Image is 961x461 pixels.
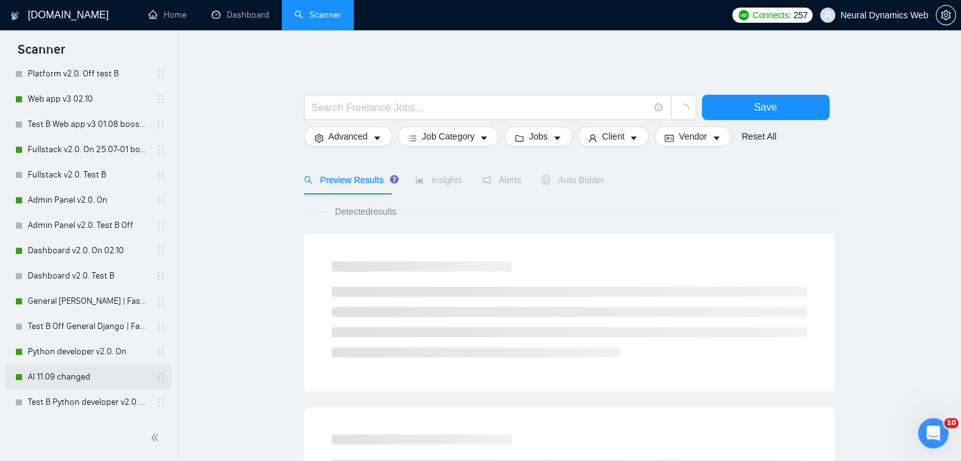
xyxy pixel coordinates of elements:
[155,220,166,230] span: holder
[155,296,166,306] span: holder
[655,104,663,112] span: info-circle
[588,133,597,143] span: user
[415,176,424,184] span: area-chart
[28,390,148,415] a: Test B Python developer v2.0. Off
[155,195,166,205] span: holder
[315,133,323,143] span: setting
[422,129,474,143] span: Job Category
[311,100,649,116] input: Search Freelance Jobs...
[28,162,148,188] a: Fullstack v2.0. Test B
[28,364,148,390] a: AI 11.09 changed
[373,133,382,143] span: caret-down
[28,263,148,289] a: Dashboard v2.0. Test B
[294,9,341,20] a: searchScanner
[329,129,368,143] span: Advanced
[794,8,807,22] span: 257
[28,87,148,112] a: Web app v3 02.10
[155,372,166,382] span: holder
[712,133,721,143] span: caret-down
[28,314,148,339] a: Test B Off General Django | FastAPI v2.0.
[397,126,499,147] button: barsJob Categorycaret-down
[326,205,405,219] span: Detected results
[28,137,148,162] a: Fullstack v2.0. On 25.07-01 boost
[11,6,20,26] img: logo
[28,213,148,238] a: Admin Panel v2.0. Test B Off
[936,5,956,25] button: setting
[28,112,148,137] a: Test B Web app v3 01.08 boost on
[155,321,166,332] span: holder
[754,99,777,115] span: Save
[936,10,956,20] a: setting
[752,8,790,22] span: Connects:
[936,10,955,20] span: setting
[541,176,550,184] span: robot
[155,271,166,281] span: holder
[155,145,166,155] span: holder
[28,289,148,314] a: General [PERSON_NAME] | FastAPI v2.0. On
[529,129,548,143] span: Jobs
[28,61,148,87] a: Platform v2.0. Off test B
[577,126,650,147] button: userClientcaret-down
[155,119,166,129] span: holder
[212,9,269,20] a: dashboardDashboard
[408,133,417,143] span: bars
[678,104,689,115] span: loading
[629,133,638,143] span: caret-down
[304,175,395,185] span: Preview Results
[150,431,163,444] span: double-left
[155,94,166,104] span: holder
[918,418,948,448] iframe: Intercom live chat
[742,129,777,143] a: Reset All
[304,176,313,184] span: search
[8,40,75,67] span: Scanner
[504,126,572,147] button: folderJobscaret-down
[679,129,706,143] span: Vendor
[28,238,148,263] a: Dashboard v2.0. On 02.10
[155,170,166,180] span: holder
[415,175,462,185] span: Insights
[665,133,674,143] span: idcard
[602,129,625,143] span: Client
[28,339,148,364] a: Python developer v2.0. On
[148,9,186,20] a: homeHome
[480,133,488,143] span: caret-down
[739,10,749,20] img: upwork-logo.png
[515,133,524,143] span: folder
[389,174,400,185] div: Tooltip anchor
[155,347,166,357] span: holder
[823,11,832,20] span: user
[702,95,830,120] button: Save
[541,175,604,185] span: Auto Bidder
[482,175,521,185] span: Alerts
[28,188,148,213] a: Admin Panel v2.0. On
[944,418,958,428] span: 10
[155,397,166,407] span: holder
[482,176,491,184] span: notification
[155,69,166,79] span: holder
[304,126,392,147] button: settingAdvancedcaret-down
[654,126,731,147] button: idcardVendorcaret-down
[553,133,562,143] span: caret-down
[155,246,166,256] span: holder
